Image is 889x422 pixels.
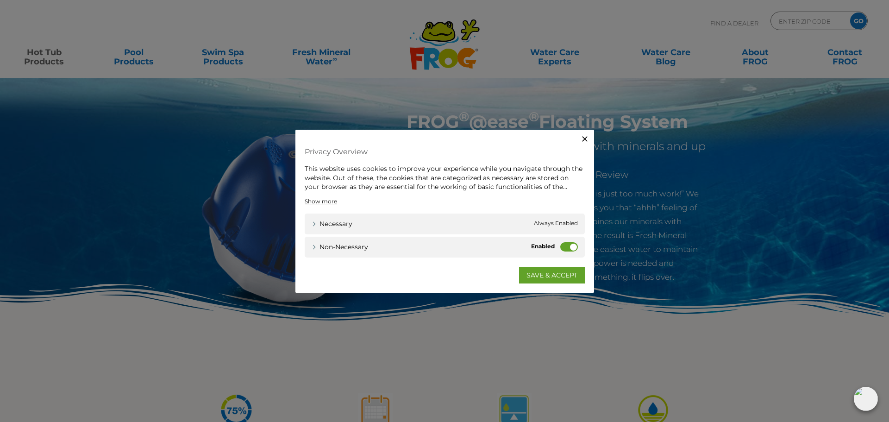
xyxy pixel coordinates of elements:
[854,387,878,411] img: openIcon
[305,197,337,205] a: Show more
[305,144,585,160] h4: Privacy Overview
[519,266,585,283] a: SAVE & ACCEPT
[534,219,578,228] span: Always Enabled
[312,242,368,252] a: Non-necessary
[312,219,352,228] a: Necessary
[305,164,585,192] div: This website uses cookies to improve your experience while you navigate through the website. Out ...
